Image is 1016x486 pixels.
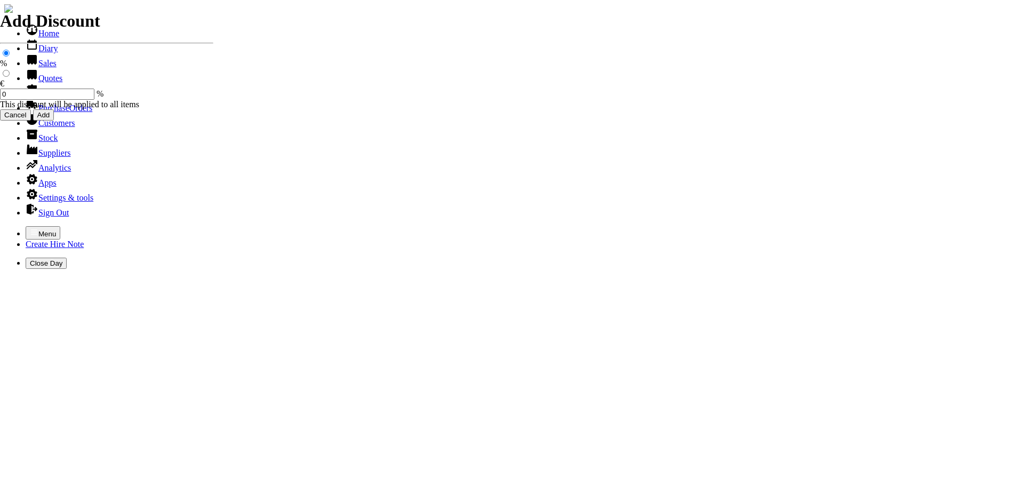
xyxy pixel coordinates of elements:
li: Suppliers [26,143,1012,158]
input: Add [33,109,54,121]
a: Apps [26,178,57,187]
button: Close Day [26,258,67,269]
a: Sign Out [26,208,69,217]
li: Sales [26,53,1012,68]
a: Stock [26,133,58,142]
a: Create Hire Note [26,240,84,249]
button: Menu [26,226,60,240]
a: Settings & tools [26,193,93,202]
li: Stock [26,128,1012,143]
a: Customers [26,118,75,128]
span: % [97,89,103,98]
a: Analytics [26,163,71,172]
input: % [3,50,10,57]
a: Suppliers [26,148,70,157]
input: € [3,70,10,77]
li: Hire Notes [26,83,1012,98]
